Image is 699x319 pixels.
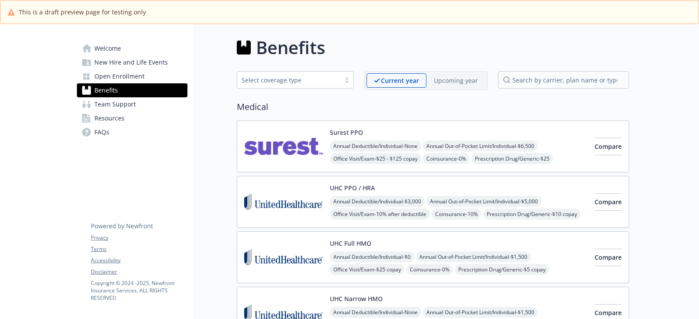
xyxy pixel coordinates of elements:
[330,239,371,248] button: UHC Full HMO
[256,34,325,61] h1: Benefits
[77,41,187,55] a: Welcome
[94,55,168,69] span: New Hire and Life Events
[595,249,622,266] button: Compare
[91,268,187,276] a: Disclaimer
[94,125,109,139] span: FAQs
[77,83,187,97] a: Benefits
[91,279,187,302] p: Copyright © 2024 - 2025 , Newfront Insurance Services, ALL RIGHTS RESERVED
[595,253,622,261] span: Compare
[330,183,375,192] button: UHC PPO / HRA
[595,198,622,206] span: Compare
[77,69,187,83] a: Open Enrollment
[330,196,425,207] span: Annual Deductible/Individual - $3,000
[432,209,481,220] span: Coinsurance - 10%
[406,264,453,275] span: Coinsurance - 0%
[595,309,622,317] span: Compare
[330,128,363,137] button: Surest PPO
[423,307,538,318] span: Annual Out-of-Pocket Limit/Individual - $1,500
[330,141,421,151] span: Annual Deductible/Individual - None
[19,7,146,17] span: This is a draft preview page for testing only
[244,128,323,165] img: Surest carrier logo
[244,239,323,276] img: United Healthcare Insurance Company carrier logo
[381,76,419,85] p: Current year
[77,55,187,69] a: New Hire and Life Events
[330,264,405,275] span: Office Visit/Exam - $25 copay
[77,97,187,111] a: Team Support
[91,257,187,264] a: Accessibility
[595,193,622,211] button: Compare
[330,294,383,303] button: UHC Narrow HMO
[330,307,421,318] span: Annual Deductible/Individual - None
[77,125,187,139] a: FAQs
[94,111,125,125] span: Resources
[77,111,187,125] a: Resources
[423,153,470,164] span: Coinsurance - 0%
[91,245,187,253] a: Terms
[242,75,336,85] div: Select coverage type
[483,209,581,220] span: Prescription Drug/Generic - $10 copay
[498,71,629,89] input: search by carrier, plan name or type
[595,138,622,155] button: Compare
[426,196,541,207] span: Annual Out-of-Pocket Limit/Individual - $5,000
[455,264,549,275] span: Prescription Drug/Generic - $5 copay
[330,153,421,164] span: Office Visit/Exam - $25 - $125 copay
[595,142,622,151] span: Compare
[94,41,121,55] span: Welcome
[244,183,323,220] img: United Healthcare Insurance Company carrier logo
[330,209,430,220] span: Office Visit/Exam - 10% after deductible
[423,141,538,151] span: Annual Out-of-Pocket Limit/Individual - $6,500
[91,234,187,242] a: Privacy
[237,100,629,113] h2: Medical
[471,153,553,164] span: Prescription Drug/Generic - $25
[94,69,145,83] span: Open Enrollment
[416,251,531,262] span: Annual Out-of-Pocket Limit/Individual - $1,500
[330,251,414,262] span: Annual Deductible/Individual - $0
[434,76,478,85] p: Upcoming year
[94,97,136,111] span: Team Support
[94,83,118,97] span: Benefits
